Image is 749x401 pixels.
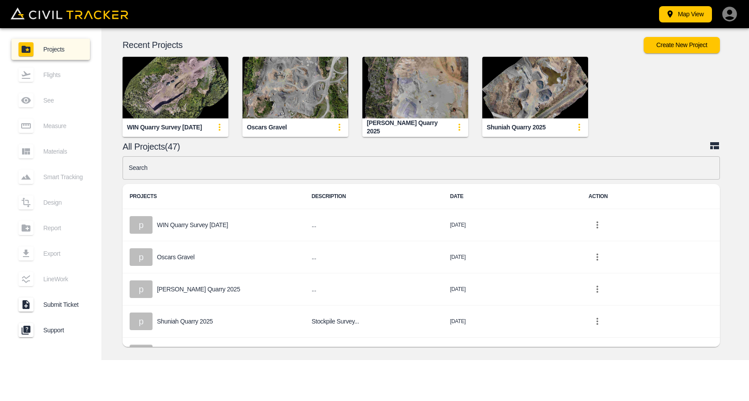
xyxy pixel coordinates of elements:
[312,316,436,327] h6: Stockpile Survey
[11,294,90,315] a: Submit Ticket
[11,39,90,60] a: Projects
[312,284,436,295] h6: ...
[11,7,128,20] img: Civil Tracker
[331,118,348,136] button: update-card-details
[644,37,720,53] button: Create New Project
[451,118,468,136] button: update-card-details
[211,118,228,136] button: update-card-details
[367,119,451,135] div: [PERSON_NAME] Quarry 2025
[130,280,153,298] div: p
[312,252,436,263] h6: ...
[157,286,240,293] p: [PERSON_NAME] Quarry 2025
[242,57,348,118] img: Oscars Gravel
[43,327,83,334] span: Support
[130,345,153,362] div: p
[581,184,720,209] th: ACTION
[123,41,644,48] p: Recent Projects
[123,184,305,209] th: PROJECTS
[487,123,546,132] div: Shuniah Quarry 2025
[157,254,194,261] p: Oscars Gravel
[659,6,712,22] button: Map View
[157,318,213,325] p: Shuniah Quarry 2025
[443,184,581,209] th: DATE
[312,220,436,231] h6: ...
[43,46,83,53] span: Projects
[130,216,153,234] div: p
[570,118,588,136] button: update-card-details
[305,184,443,209] th: DESCRIPTION
[443,273,581,305] td: [DATE]
[11,320,90,341] a: Support
[362,57,468,118] img: BJ Kapush Quarry 2025
[482,57,588,118] img: Shuniah Quarry 2025
[130,313,153,330] div: p
[443,209,581,241] td: [DATE]
[247,123,287,132] div: Oscars Gravel
[130,248,153,266] div: p
[157,221,228,228] p: WIN Quarry Survey [DATE]
[43,301,83,308] span: Submit Ticket
[127,123,202,132] div: WIN Quarry Survey [DATE]
[123,143,709,150] p: All Projects(47)
[443,305,581,338] td: [DATE]
[443,338,581,370] td: [DATE]
[443,241,581,273] td: [DATE]
[123,57,228,118] img: WIN Quarry Survey August 26 2025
